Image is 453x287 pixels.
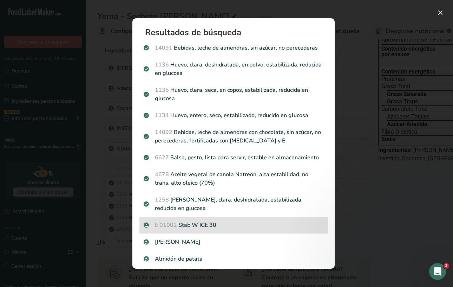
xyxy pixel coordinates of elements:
p: Huevo, clara, deshidratada, en polvo, estabilizada, reducida en glucosa [144,60,323,77]
span: 1258 [155,196,169,204]
p: Bebidas, leche de almendras con chocolate, sin azúcar, no perecederas, fortificadas con [MEDICAL_... [144,128,323,145]
p: Huevo, clara, seca, en copos, estabilizada, reducida en glucosa [144,86,323,103]
iframe: Intercom live chat [429,263,446,280]
p: Bebidas, leche de almendras, sin azúcar, no perecederas [144,44,323,52]
p: [PERSON_NAME] [144,238,323,246]
span: 1135 [155,86,169,94]
span: 1134 [155,111,169,119]
span: 1136 [155,61,169,69]
p: [PERSON_NAME], clara, deshidratada, estabilizada, reducida en glucosa [144,196,323,212]
span: 3 [444,263,449,269]
p: Salsa, pesto, lista para servir, estable en almacenamiento [144,153,323,162]
p: Huevo, entero, seco, estabilizado, reducido en glucosa [144,111,323,120]
span: 4678 [155,171,169,178]
span: 6627 [155,154,169,161]
p: Almidón de patata [144,255,323,263]
p: Stab W ICE 30 [144,221,323,229]
span: 14092 [155,128,172,136]
h1: Resultados de búsqueda [145,28,328,37]
span: 14091 [155,44,172,52]
span: E 01002 [155,221,177,229]
p: Aceite vegetal de canola Natreon, alta estabilidad, no trans, alto oleico (70%) [144,170,323,187]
